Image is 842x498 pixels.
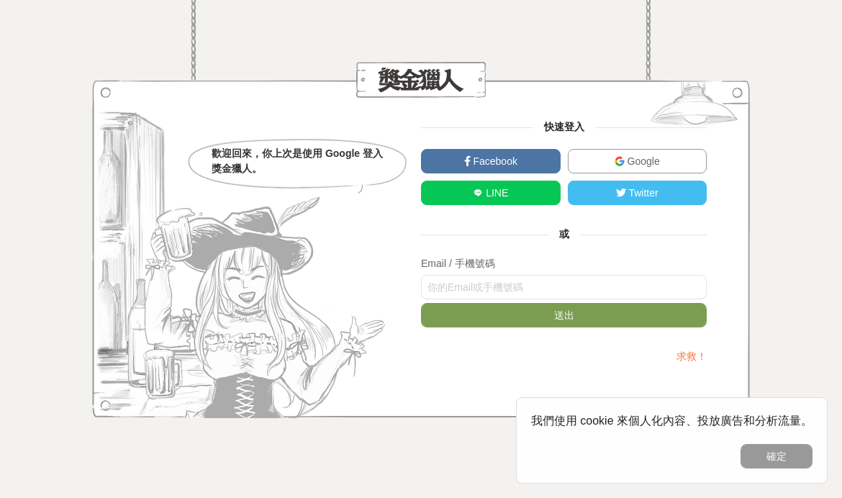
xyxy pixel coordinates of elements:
img: Google [615,156,625,166]
img: LINE [473,188,483,198]
span: 或 [548,228,580,240]
span: Google [625,155,660,167]
button: 送出 [421,303,707,327]
span: LINE [483,187,508,199]
div: Email / 手機號碼 [421,256,707,271]
img: Signup [638,80,750,134]
div: 歡迎回來，你上次是使用 Google 登入獎金獵人。 [212,146,389,176]
button: 確定 [741,444,812,468]
span: Facebook [471,155,517,167]
span: 快速登入 [533,121,595,132]
input: 你的Email或手機號碼 [421,275,707,299]
a: 求救！ [676,350,707,362]
span: 我們使用 cookie 來個人化內容、投放廣告和分析流量。 [531,415,812,427]
img: Signup [92,80,391,418]
span: Twitter [626,187,658,199]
